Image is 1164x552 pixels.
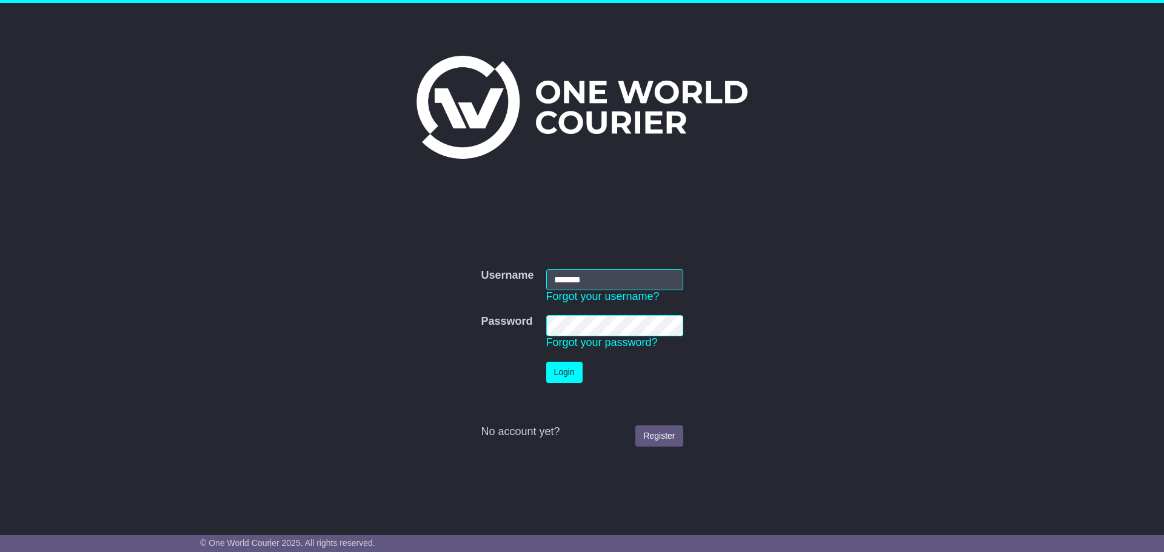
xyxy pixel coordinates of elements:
a: Forgot your username? [546,290,660,302]
div: No account yet? [481,425,683,439]
span: © One World Courier 2025. All rights reserved. [200,538,375,548]
a: Register [635,425,683,447]
label: Password [481,315,532,328]
img: One World [416,56,748,159]
a: Forgot your password? [546,336,658,348]
button: Login [546,362,583,383]
label: Username [481,269,533,282]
